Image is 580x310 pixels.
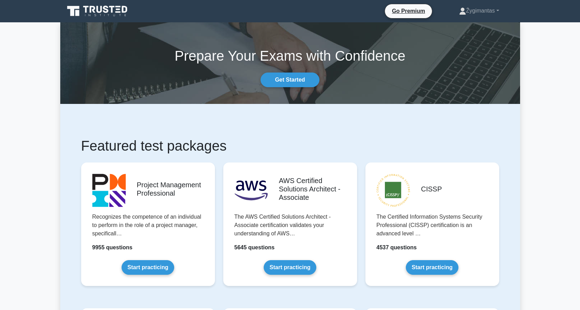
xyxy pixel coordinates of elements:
h1: Featured test packages [81,137,499,154]
a: Get Started [261,73,319,87]
a: Start practicing [406,260,458,275]
a: Start practicing [122,260,174,275]
h1: Prepare Your Exams with Confidence [60,47,520,64]
a: Žygimantas [442,4,516,18]
a: Start practicing [264,260,316,275]
a: Go Premium [388,7,429,15]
